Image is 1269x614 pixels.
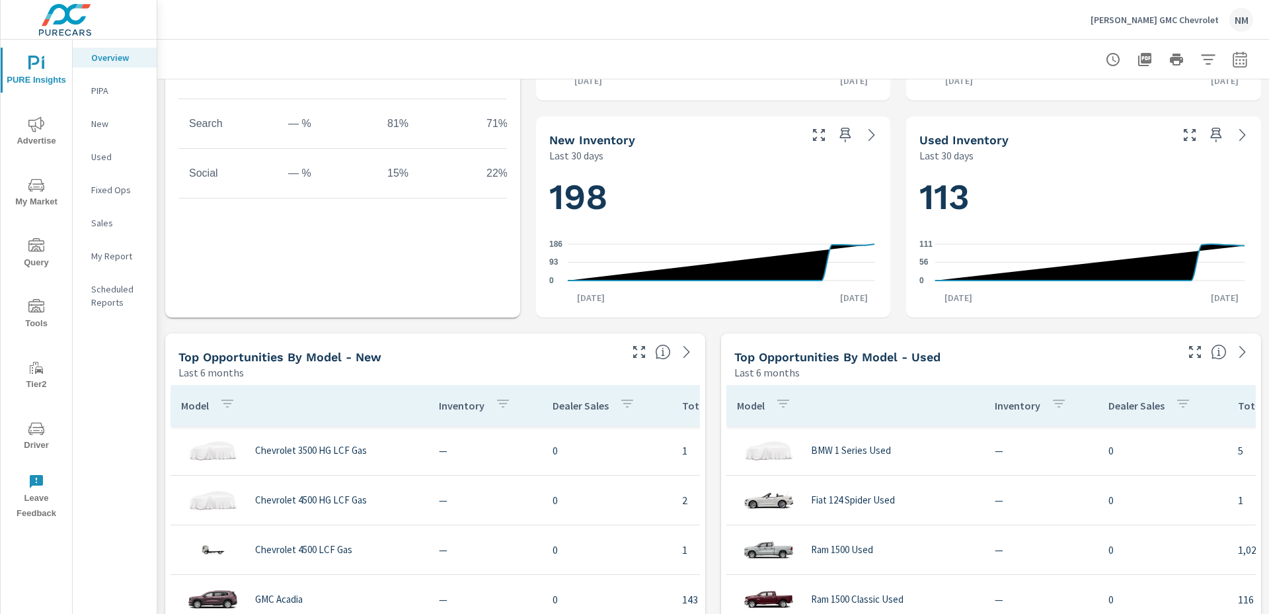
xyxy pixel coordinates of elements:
[919,276,924,285] text: 0
[919,257,929,267] text: 56
[742,480,795,520] img: glamour
[181,399,209,412] p: Model
[835,124,856,146] span: Save this to your personalized report
[73,147,157,167] div: Used
[919,133,1009,147] h5: Used Inventory
[831,291,877,304] p: [DATE]
[629,341,650,363] button: Make Fullscreen
[682,492,822,508] p: 2
[278,107,377,140] td: — %
[5,474,68,521] span: Leave Feedback
[1179,124,1200,146] button: Make Fullscreen
[682,592,822,607] p: 143
[91,249,146,263] p: My Report
[676,341,697,363] a: See more details in report
[73,180,157,200] div: Fixed Ops
[5,116,68,149] span: Advertise
[178,107,278,140] td: Search
[936,74,982,87] p: [DATE]
[5,360,68,392] span: Tier2
[565,74,611,87] p: [DATE]
[549,258,558,267] text: 93
[91,117,146,130] p: New
[186,480,239,520] img: glamour
[186,431,239,470] img: glamour
[742,530,795,570] img: glamour
[91,183,146,197] p: Fixed Ops
[682,542,822,558] p: 1
[5,56,68,88] span: PURE Insights
[734,365,800,380] p: Last 6 months
[811,544,873,556] p: Ram 1500 Used
[73,246,157,266] div: My Report
[1,40,72,527] div: nav menu
[1202,291,1248,304] p: [DATE]
[1108,592,1217,607] p: 0
[1108,399,1165,412] p: Dealer Sales
[255,593,303,605] p: GMC Acadia
[568,291,614,304] p: [DATE]
[811,494,895,506] p: Fiat 124 Spider Used
[73,81,157,101] div: PIPA
[377,107,476,140] td: 81%
[73,48,157,67] div: Overview
[278,157,377,190] td: — %
[811,445,891,457] p: BMW 1 Series Used
[655,344,671,360] span: Find the biggest opportunities within your model lineup by seeing how each model is selling in yo...
[91,150,146,163] p: Used
[1211,344,1227,360] span: Find the biggest opportunities within your model lineup by seeing how each model is selling in yo...
[439,399,484,412] p: Inventory
[476,157,575,190] td: 22%
[734,350,941,364] h5: Top Opportunities by Model - Used
[995,592,1087,607] p: —
[91,283,146,309] p: Scheduled Reports
[186,530,239,570] img: glamour
[1232,341,1253,363] a: See more details in report
[439,443,531,459] p: —
[178,157,278,190] td: Social
[73,279,157,312] div: Scheduled Reports
[995,443,1087,459] p: —
[919,148,974,163] p: Last 30 days
[1232,124,1253,146] a: See more details in report
[919,175,1248,220] h1: 113
[91,51,146,64] p: Overview
[1206,124,1227,146] span: Save this to your personalized report
[742,431,795,470] img: glamour
[178,350,381,364] h5: Top Opportunities by Model - New
[935,291,981,304] p: [DATE]
[682,399,769,412] p: Total Market Sales
[549,148,603,163] p: Last 30 days
[808,124,829,146] button: Make Fullscreen
[995,399,1040,412] p: Inventory
[439,592,531,607] p: —
[811,593,904,605] p: Ram 1500 Classic Used
[1227,46,1253,73] button: Select Date Range
[91,216,146,230] p: Sales
[73,213,157,233] div: Sales
[737,399,765,412] p: Model
[439,542,531,558] p: —
[919,240,933,249] text: 111
[178,365,244,380] p: Last 6 months
[255,445,367,457] p: Chevrolet 3500 HG LCF Gas
[1163,46,1190,73] button: Print Report
[439,492,531,508] p: —
[73,114,157,134] div: New
[995,492,1087,508] p: —
[1184,341,1206,363] button: Make Fullscreen
[5,421,68,453] span: Driver
[1108,492,1217,508] p: 0
[255,494,367,506] p: Chevrolet 4500 HG LCF Gas
[476,107,575,140] td: 71%
[1195,46,1221,73] button: Apply Filters
[1132,46,1158,73] button: "Export Report to PDF"
[831,74,877,87] p: [DATE]
[553,443,661,459] p: 0
[553,399,609,412] p: Dealer Sales
[549,133,635,147] h5: New Inventory
[995,542,1087,558] p: —
[1091,14,1219,26] p: [PERSON_NAME] GMC Chevrolet
[549,175,878,220] h1: 198
[377,157,476,190] td: 15%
